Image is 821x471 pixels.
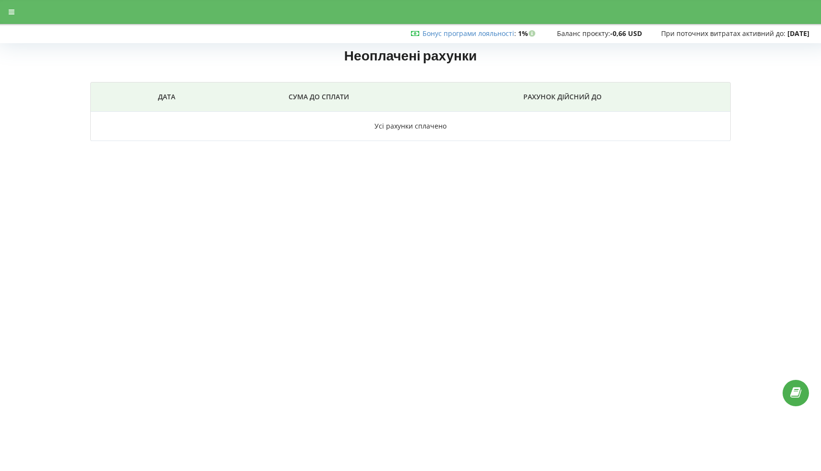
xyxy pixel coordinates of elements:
[210,82,427,112] th: СУМА ДО СПЛАТИ
[428,82,698,112] th: РАХУНОК ДІЙСНИЙ ДО
[10,47,811,69] h1: Неоплачені рахунки
[557,29,610,38] span: Баланс проєкту:
[423,29,516,38] span: :
[423,29,514,38] a: Бонус програми лояльності
[123,82,210,112] th: Дата
[787,29,809,38] strong: [DATE]
[518,29,538,38] strong: 1%
[661,29,785,38] span: При поточних витратах активний до:
[610,29,642,38] strong: -0,66 USD
[91,112,730,141] td: Усі рахунки сплачено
